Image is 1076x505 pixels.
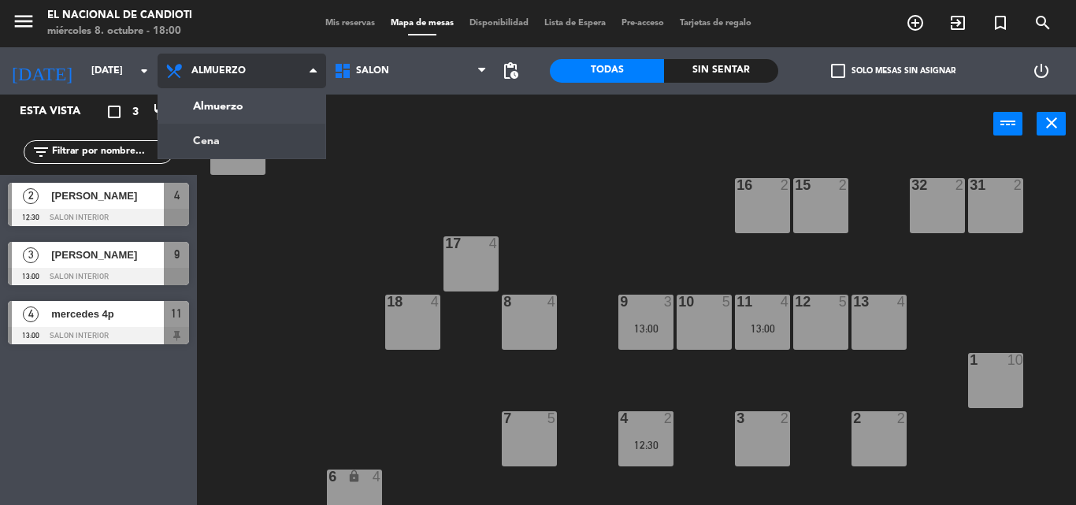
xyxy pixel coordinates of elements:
i: search [1033,13,1052,32]
div: 2 [897,411,907,425]
div: 5 [547,411,557,425]
div: 12:30 [618,440,673,451]
div: 9 [620,295,621,309]
div: miércoles 8. octubre - 18:00 [47,24,192,39]
div: Todas [550,59,664,83]
div: 31 [970,178,970,192]
i: power_settings_new [1032,61,1051,80]
div: 10 [678,295,679,309]
div: 17 [445,236,446,251]
span: Mis reservas [317,19,383,28]
div: 3 [664,295,673,309]
span: Almuerzo [191,65,246,76]
div: 2 [839,178,848,192]
div: Esta vista [8,102,113,121]
span: Lista de Espera [536,19,614,28]
div: 4 [547,295,557,309]
span: SALON [356,65,389,76]
span: [PERSON_NAME] [51,188,164,204]
button: power_input [993,112,1022,136]
div: 5 [839,295,848,309]
i: add_circle_outline [906,13,925,32]
span: 11 [171,304,182,323]
span: 9 [174,245,180,264]
div: 10 [1007,353,1023,367]
span: 4 [174,186,180,205]
span: Pre-acceso [614,19,672,28]
span: 2 [23,188,39,204]
div: El Nacional de Candioti [47,8,192,24]
label: Solo mesas sin asignar [831,64,955,78]
div: 2 [664,411,673,425]
div: 13:00 [618,323,673,334]
span: mercedes 4p [51,306,164,322]
span: 4 [23,306,39,322]
span: check_box_outline_blank [831,64,845,78]
i: crop_square [105,102,124,121]
i: menu [12,9,35,33]
span: Mapa de mesas [383,19,462,28]
i: power_input [999,113,1018,132]
span: pending_actions [501,61,520,80]
div: 4 [897,295,907,309]
div: 18 [387,295,388,309]
i: exit_to_app [948,13,967,32]
div: 7 [503,411,504,425]
div: 4 [431,295,440,309]
div: 2 [1014,178,1023,192]
div: 2 [955,178,965,192]
div: 2 [853,411,854,425]
span: [PERSON_NAME] [51,247,164,263]
a: Almuerzo [158,89,325,124]
i: close [1042,113,1061,132]
i: turned_in_not [991,13,1010,32]
div: 2 [781,178,790,192]
input: Filtrar por nombre... [50,143,173,161]
i: filter_list [32,143,50,162]
div: 8 [503,295,504,309]
i: restaurant [152,102,171,121]
button: close [1037,112,1066,136]
div: 13 [853,295,854,309]
div: 15 [795,178,796,192]
span: Disponibilidad [462,19,536,28]
span: Tarjetas de regalo [672,19,759,28]
div: 2 [781,411,790,425]
span: 3 [132,103,139,121]
a: Cena [158,124,325,158]
div: 13:00 [735,323,790,334]
div: 4 [781,295,790,309]
div: 4 [373,470,382,484]
i: arrow_drop_down [135,61,154,80]
div: 12 [795,295,796,309]
div: 5 [722,295,732,309]
span: 3 [23,247,39,263]
div: 1 [970,353,970,367]
i: lock [347,470,361,483]
button: menu [12,9,35,39]
div: 4 [620,411,621,425]
div: Sin sentar [664,59,778,83]
div: 4 [489,236,499,251]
